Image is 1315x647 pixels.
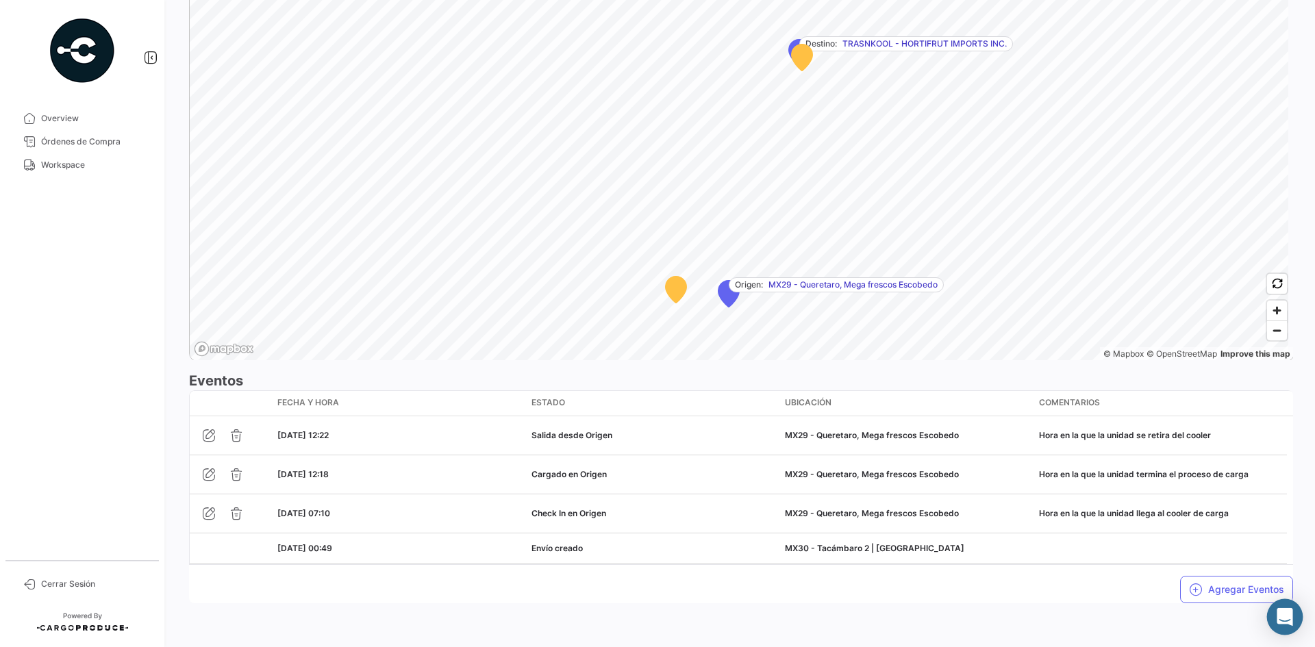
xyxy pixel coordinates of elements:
span: Zoom out [1267,321,1287,340]
a: Órdenes de Compra [11,130,153,153]
div: MX29 - Queretaro, Mega frescos Escobedo [785,507,1028,520]
span: Cerrar Sesión [41,578,148,590]
span: MX29 - Queretaro, Mega frescos Escobedo [768,279,938,291]
div: MX29 - Queretaro, Mega frescos Escobedo [785,468,1028,481]
span: Estado [531,396,565,409]
a: Workspace [11,153,153,177]
datatable-header-cell: Estado [526,391,780,416]
div: Map marker [791,44,813,71]
div: Salida desde Origen [531,429,775,442]
span: Workspace [41,159,148,171]
datatable-header-cell: Fecha y Hora [272,391,526,416]
button: Zoom in [1267,301,1287,320]
button: Agregar Eventos [1180,576,1293,603]
div: Envío creado [531,542,775,555]
img: powered-by.png [48,16,116,85]
div: Map marker [665,276,687,303]
div: Hora en la que la unidad se retira del cooler [1039,429,1282,442]
a: OpenStreetMap [1147,348,1217,359]
span: Destino: [805,38,837,50]
div: Map marker [718,280,740,307]
span: [DATE] 12:18 [277,469,329,479]
span: [DATE] 07:10 [277,508,330,518]
a: Overview [11,107,153,130]
span: Origen: [735,279,763,291]
span: Órdenes de Compra [41,136,148,148]
span: Ubicación [785,396,831,409]
span: [DATE] 12:22 [277,430,329,440]
a: Mapbox [1103,348,1144,359]
div: MX29 - Queretaro, Mega frescos Escobedo [785,429,1028,442]
button: Zoom out [1267,320,1287,340]
div: Hora en la que la unidad termina el proceso de carga [1039,468,1282,481]
span: TRASNKOOL - HORTIFRUT IMPORTS INC. [842,38,1007,50]
div: Cargado en Origen [531,468,775,481]
div: Check In en Origen [531,507,775,520]
div: Hora en la que la unidad llega al cooler de carga [1039,507,1282,520]
span: Overview [41,112,148,125]
a: Mapbox logo [194,341,254,357]
datatable-header-cell: Comentarios [1034,391,1288,416]
div: MX30 - Tacámbaro 2 | [GEOGRAPHIC_DATA] [785,542,1028,555]
a: Map feedback [1220,348,1290,359]
span: Comentarios [1039,396,1100,409]
datatable-header-cell: Ubicación [779,391,1034,416]
span: Fecha y Hora [277,396,339,409]
div: Abrir Intercom Messenger [1267,599,1303,635]
div: Map marker [788,39,810,66]
span: [DATE] 00:49 [277,543,332,553]
h3: Eventos [189,371,1293,390]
